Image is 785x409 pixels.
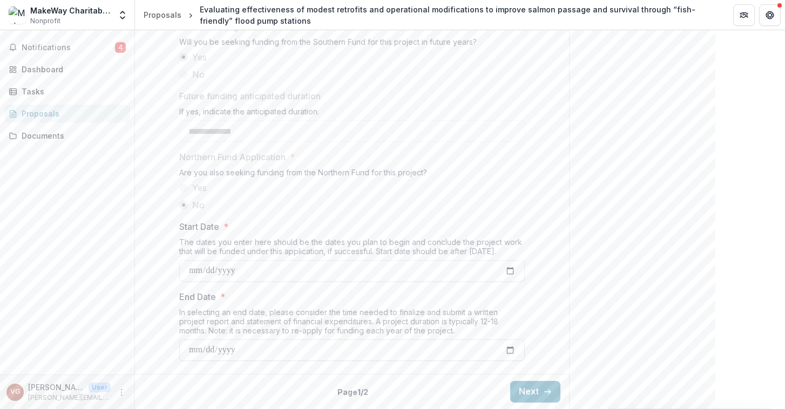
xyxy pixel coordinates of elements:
span: Yes [192,51,207,64]
p: User [89,383,111,392]
div: Vicki Guzikowski [10,388,21,396]
img: MakeWay Charitable Society - Resilient Waters [9,6,26,24]
div: Dashboard [22,64,121,75]
div: If yes, indicate the anticipated duration. [179,107,525,120]
a: Tasks [4,83,130,100]
nav: breadcrumb [139,2,720,29]
div: Are you also seeking funding from the Northern Fund for this project? [179,168,525,181]
p: End Date [179,290,216,303]
p: Northern Fund Application [179,151,286,163]
div: In selecting an end date, please consider the time needed to finalize and submit a written projec... [179,308,525,339]
div: Tasks [22,86,121,97]
span: 4 [115,42,126,53]
span: No [192,199,205,212]
span: No [192,68,205,81]
span: Yes [192,181,207,194]
div: The dates you enter here should be the dates you plan to begin and conclude the project work that... [179,237,525,260]
div: Proposals [144,9,181,21]
p: [PERSON_NAME] [28,381,84,393]
span: Nonprofit [30,16,60,26]
button: Get Help [759,4,781,26]
span: Notifications [22,43,115,52]
div: Will you be seeking funding from the Southern Fund for this project in future years? [179,37,525,51]
button: Open entity switcher [115,4,130,26]
div: Documents [22,130,121,141]
button: More [115,386,128,399]
button: Notifications4 [4,39,130,56]
a: Proposals [4,105,130,122]
a: Dashboard [4,60,130,78]
div: MakeWay Charitable Society - Resilient Waters [30,5,111,16]
button: Partners [733,4,755,26]
div: Proposals [22,108,121,119]
p: Page 1 / 2 [337,386,368,398]
a: Documents [4,127,130,145]
p: Start Date [179,220,219,233]
a: Proposals [139,7,186,23]
p: [PERSON_NAME][EMAIL_ADDRESS][DOMAIN_NAME] [28,393,111,403]
button: Next [510,381,560,403]
p: Future funding anticipated duration [179,90,321,103]
div: Evaluating effectiveness of modest retrofits and operational modifications to improve salmon pass... [200,4,716,26]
